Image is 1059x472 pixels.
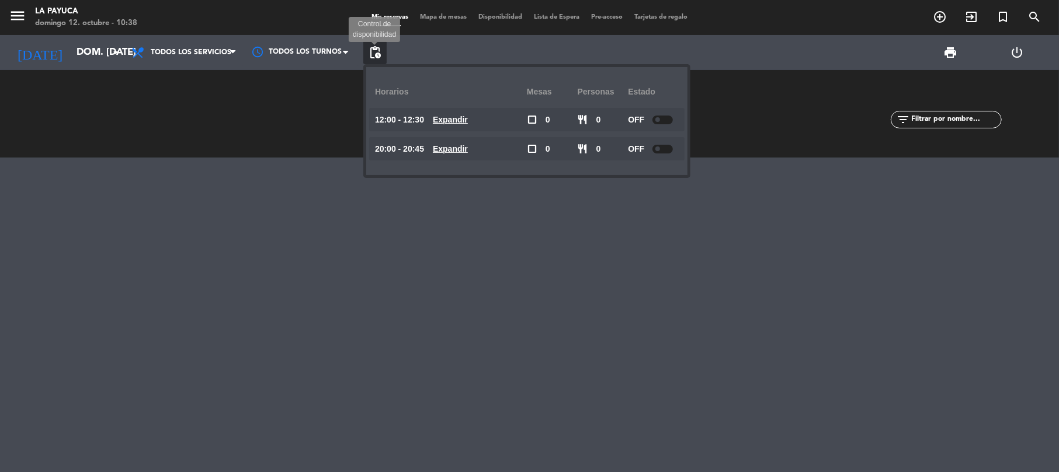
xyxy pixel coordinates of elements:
u: Expandir [433,144,468,153]
span: print [944,46,958,60]
i: menu [9,7,26,25]
div: LOG OUT [984,35,1050,70]
span: Tarjetas de regalo [629,14,693,20]
span: restaurant [578,144,588,154]
span: restaurant [578,114,588,125]
span: 12:00 - 12:30 [375,113,424,127]
div: domingo 12. octubre - 10:38 [35,18,137,29]
i: turned_in_not [996,10,1010,24]
i: search [1027,10,1041,24]
span: 0 [546,113,550,127]
span: 0 [596,142,601,156]
i: filter_list [897,113,911,127]
input: Filtrar por nombre... [911,113,1001,126]
div: personas [578,76,629,108]
span: pending_actions [368,46,382,60]
div: Estado [628,76,679,108]
span: Disponibilidad [473,14,528,20]
div: Control de disponibilidad [349,17,400,43]
div: Horarios [375,76,527,108]
span: check_box_outline_blank [527,144,537,154]
span: Lista de Espera [528,14,585,20]
i: exit_to_app [964,10,978,24]
span: check_box_outline_blank [527,114,537,125]
span: OFF [628,113,644,127]
div: Mesas [527,76,578,108]
span: Mapa de mesas [414,14,473,20]
button: menu [9,7,26,29]
i: [DATE] [9,40,71,65]
i: power_settings_new [1010,46,1024,60]
span: 0 [596,113,601,127]
span: Todos los servicios [151,48,231,57]
span: OFF [628,142,644,156]
span: 20:00 - 20:45 [375,142,424,156]
u: Expandir [433,115,468,124]
div: La Payuca [35,6,137,18]
span: Pre-acceso [585,14,629,20]
span: 0 [546,142,550,156]
i: arrow_drop_down [109,46,123,60]
i: add_circle_outline [933,10,947,24]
